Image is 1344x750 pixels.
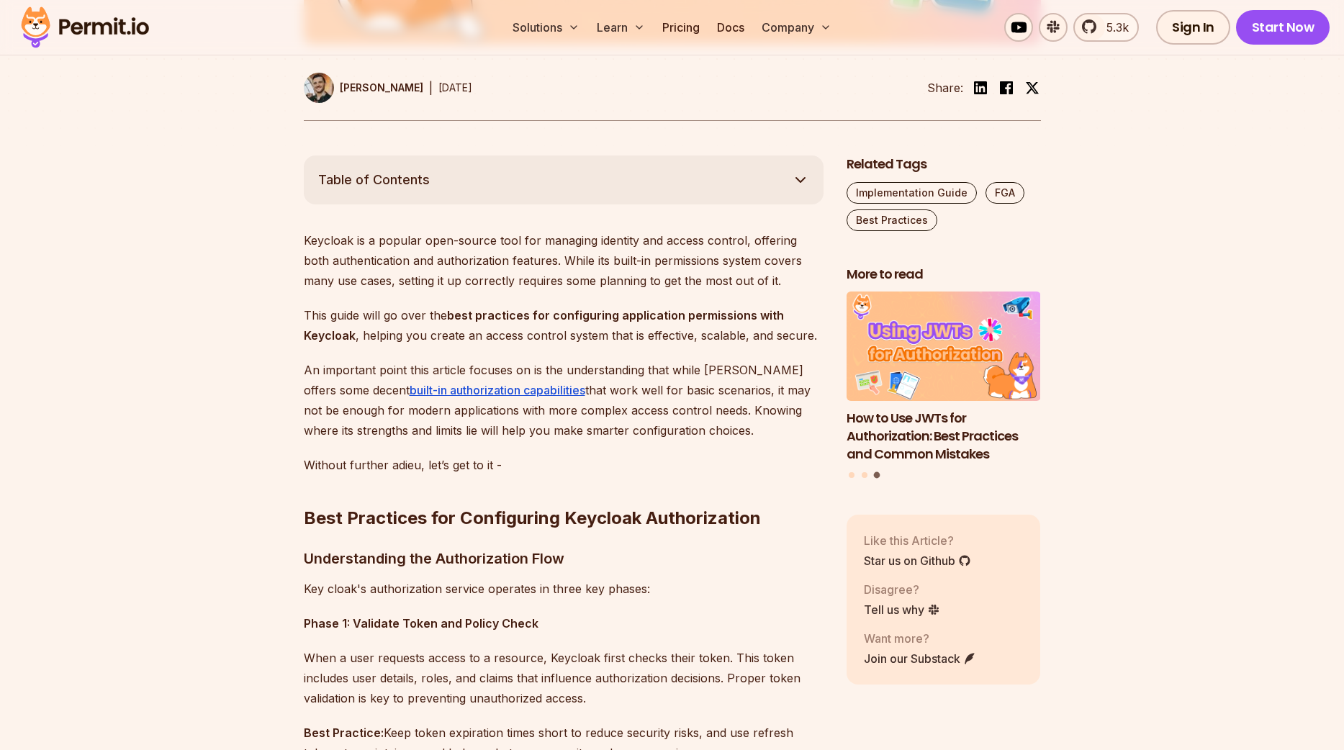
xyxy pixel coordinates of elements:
[847,292,1041,480] div: Posts
[986,182,1024,204] a: FGA
[304,305,824,345] p: This guide will go over the , helping you create an access control system that is effective, scal...
[657,13,705,42] a: Pricing
[304,73,334,103] img: Daniel Bass
[972,79,989,96] img: linkedin
[847,292,1041,463] a: How to Use JWTs for Authorization: Best Practices and Common MistakesHow to Use JWTs for Authoriz...
[849,472,854,478] button: Go to slide 1
[847,292,1041,401] img: How to Use JWTs for Authorization: Best Practices and Common Mistakes
[847,209,937,231] a: Best Practices
[14,3,155,52] img: Permit logo
[304,726,384,740] strong: Best Practice:
[864,650,976,667] a: Join our Substack
[318,170,430,190] span: Table of Contents
[507,13,585,42] button: Solutions
[429,79,433,96] div: |
[847,182,977,204] a: Implementation Guide
[847,410,1041,463] h3: How to Use JWTs for Authorization: Best Practices and Common Mistakes
[862,472,867,478] button: Go to slide 2
[864,581,940,598] p: Disagree?
[1156,10,1230,45] a: Sign In
[304,449,824,530] h2: Best Practices for Configuring Keycloak Authorization
[756,13,837,42] button: Company
[847,155,1041,173] h2: Related Tags
[410,383,585,397] a: built-in authorization capabilities
[304,308,784,343] strong: best practices for configuring application permissions with Keycloak
[864,630,976,647] p: Want more?
[304,360,824,440] p: An important point this article focuses on is the understanding that while [PERSON_NAME] offers s...
[1236,10,1330,45] a: Start Now
[864,532,971,549] p: Like this Article?
[711,13,750,42] a: Docs
[864,601,940,618] a: Tell us why
[591,13,651,42] button: Learn
[304,579,824,599] p: Key cloak's authorization service operates in three key phases:
[304,73,423,103] a: [PERSON_NAME]
[1098,19,1129,36] span: 5.3k
[927,79,963,96] li: Share:
[438,81,472,94] time: [DATE]
[304,648,824,708] p: When a user requests access to a resource, Keycloak first checks their token. This token includes...
[304,155,824,204] button: Table of Contents
[304,455,824,475] p: Without further adieu, let’s get to it -
[340,81,423,95] p: [PERSON_NAME]
[847,292,1041,463] li: 3 of 3
[1025,81,1039,95] img: twitter
[864,552,971,569] a: Star us on Github
[847,266,1041,284] h2: More to read
[304,547,824,570] h3: Understanding the Authorization Flow
[998,79,1015,96] img: facebook
[874,472,880,479] button: Go to slide 3
[304,230,824,291] p: Keycloak is a popular open-source tool for managing identity and access control, offering both au...
[304,616,538,631] strong: Phase 1: Validate Token and Policy Check
[1073,13,1139,42] a: 5.3k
